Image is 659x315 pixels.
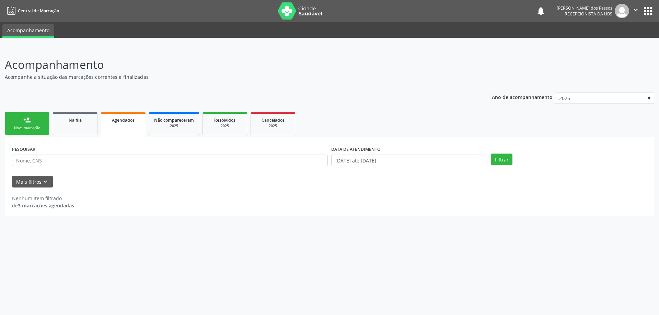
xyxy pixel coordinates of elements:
p: Acompanhe a situação das marcações correntes e finalizadas [5,73,459,81]
a: Central de Marcação [5,5,59,16]
div: 2025 [154,123,194,129]
img: img [615,4,629,18]
strong: 3 marcações agendadas [18,202,74,209]
input: Selecione um intervalo [331,155,487,166]
button: Mais filtroskeyboard_arrow_down [12,176,53,188]
p: Acompanhamento [5,56,459,73]
label: PESQUISAR [12,144,35,155]
i:  [632,6,639,14]
div: [PERSON_NAME] dos Passos [557,5,612,11]
button: Filtrar [491,154,512,165]
span: Resolvidos [214,117,235,123]
span: Na fila [69,117,82,123]
span: Recepcionista da UBS [565,11,612,17]
span: Central de Marcação [18,8,59,14]
div: 2025 [208,123,242,129]
p: Ano de acompanhamento [492,93,553,101]
button: apps [642,5,654,17]
div: Nova marcação [10,125,44,131]
span: Não compareceram [154,117,194,123]
button: notifications [536,6,546,16]
div: 2025 [256,123,290,129]
a: Acompanhamento [2,24,54,38]
div: Nenhum item filtrado [12,195,74,202]
span: Agendados [112,117,135,123]
button:  [629,4,642,18]
div: de [12,202,74,209]
div: person_add [23,116,31,124]
span: Cancelados [262,117,285,123]
input: Nome, CNS [12,155,328,166]
label: DATA DE ATENDIMENTO [331,144,381,155]
i: keyboard_arrow_down [42,178,49,185]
